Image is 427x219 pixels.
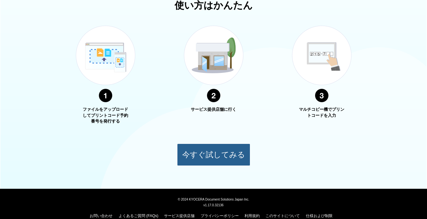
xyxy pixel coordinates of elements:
a: よくあるご質問 (FAQs) [119,214,158,218]
span: v1.17.0.32136 [203,203,224,207]
p: マルチコピー機でプリントコードを入力 [298,107,346,118]
span: © 2024 KYOCERA Document Solutions Japan Inc. [178,197,249,201]
button: 今すぐ試してみる [177,144,250,166]
p: サービス提供店舗に行く [190,107,238,113]
a: サービス提供店舗 [164,214,195,218]
a: 利用規約 [244,214,260,218]
a: 仕様および制限 [306,214,333,218]
a: このサイトについて [265,214,300,218]
a: プライバシーポリシー [201,214,239,218]
p: ファイルをアップロードしてプリントコード予約番号を発行する [82,107,129,124]
a: お問い合わせ [90,214,113,218]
